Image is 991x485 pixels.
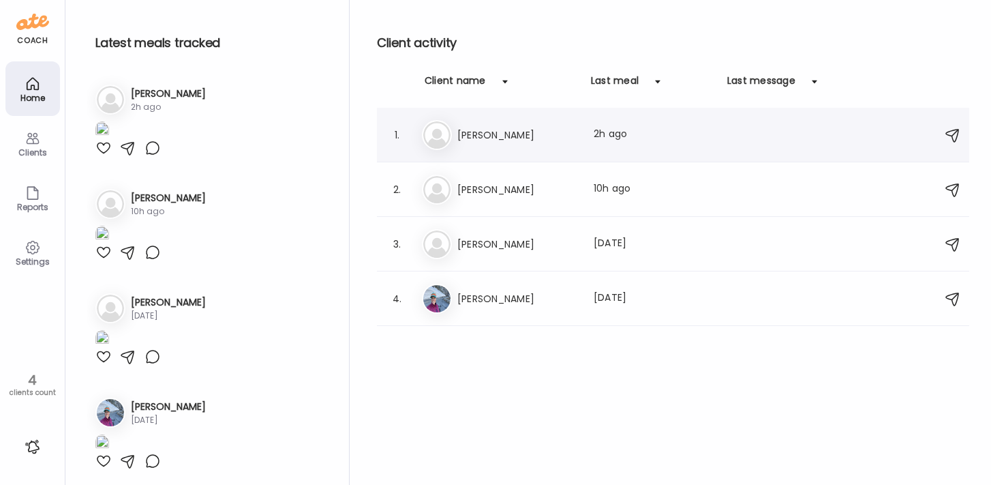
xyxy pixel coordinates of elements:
[594,181,714,198] div: 10h ago
[423,176,451,203] img: bg-avatar-default.svg
[8,203,57,211] div: Reports
[8,257,57,266] div: Settings
[16,11,49,33] img: ate
[389,236,406,252] div: 3.
[594,291,714,307] div: [DATE]
[425,74,486,95] div: Client name
[97,86,124,113] img: bg-avatar-default.svg
[727,74,795,95] div: Last message
[95,435,109,453] img: images%2FZNTbtC4OAYfluk2MuplJscLQkeE2%2FqN5XsMJ0eLxVhuPlInie%2F4eyo4YeKfIbg99QGlkgP_1080
[95,330,109,349] img: images%2FblWSTIpgEIR3pfRINLsBmUjfzpF3%2FHUsyFp1IQRSuSo1pg4sU%2FrNH3zwX5wThB8LiywZN6_1080
[17,35,48,46] div: coach
[389,181,406,198] div: 2.
[131,295,206,310] h3: [PERSON_NAME]
[95,33,327,53] h2: Latest meals tracked
[591,74,639,95] div: Last meal
[95,121,109,140] img: images%2FGKFXbmkc6cPLP0vp1vcobH7u7Ue2%2FB0E4xPZvFiLe04qv1Xaz%2F2gRUi2WaQXmmwy5OphOL_1080
[594,127,714,143] div: 2h ago
[423,231,451,258] img: bg-avatar-default.svg
[423,285,451,312] img: avatars%2FZNTbtC4OAYfluk2MuplJscLQkeE2
[131,400,206,414] h3: [PERSON_NAME]
[131,87,206,101] h3: [PERSON_NAME]
[131,101,206,113] div: 2h ago
[389,291,406,307] div: 4.
[5,372,60,388] div: 4
[8,148,57,157] div: Clients
[457,127,577,143] h3: [PERSON_NAME]
[97,295,124,322] img: bg-avatar-default.svg
[377,33,969,53] h2: Client activity
[97,190,124,218] img: bg-avatar-default.svg
[97,399,124,426] img: avatars%2FZNTbtC4OAYfluk2MuplJscLQkeE2
[423,121,451,149] img: bg-avatar-default.svg
[8,93,57,102] div: Home
[95,226,109,244] img: images%2FVAmilhZcziejevklNQqJtrBcBD52%2FCtnQoF6GrqHwbrtC09eX%2Fin3YsqP1rMM77qGSOImq_1080
[594,236,714,252] div: [DATE]
[131,310,206,322] div: [DATE]
[131,205,206,218] div: 10h ago
[131,414,206,426] div: [DATE]
[457,236,577,252] h3: [PERSON_NAME]
[457,291,577,307] h3: [PERSON_NAME]
[457,181,577,198] h3: [PERSON_NAME]
[389,127,406,143] div: 1.
[131,191,206,205] h3: [PERSON_NAME]
[5,388,60,398] div: clients count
